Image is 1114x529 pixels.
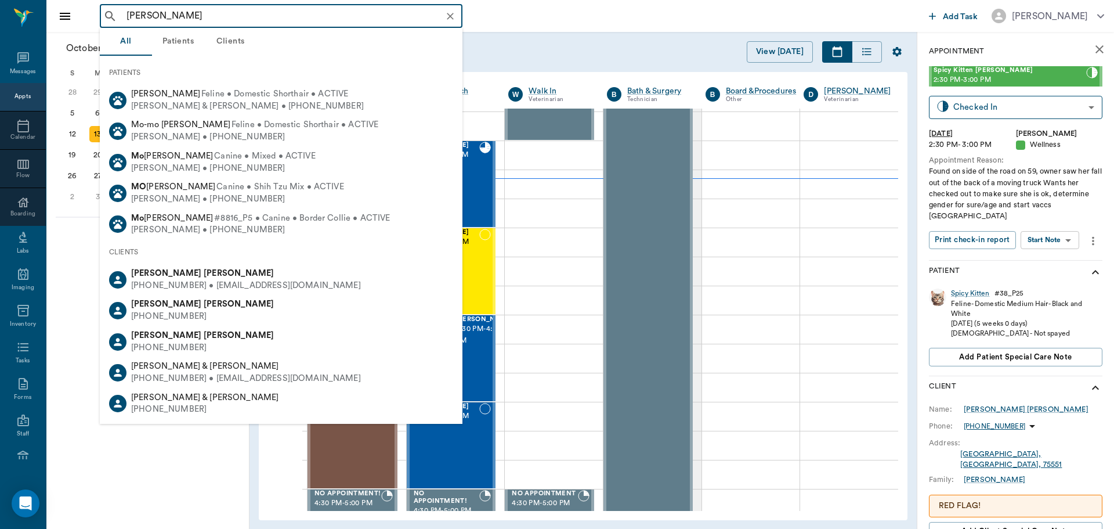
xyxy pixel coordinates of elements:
[934,67,1086,74] span: Spicy Kitten [PERSON_NAME]
[12,490,39,517] div: Open Intercom Messenger
[951,329,1102,339] div: [DEMOGRAPHIC_DATA] - Not spayed
[122,8,459,24] input: Search
[64,40,104,56] span: October
[451,315,496,402] div: NOT_CONFIRMED, 3:30 PM - 4:00 PM
[929,231,1016,249] button: Print check-in report
[131,152,213,160] span: [PERSON_NAME]
[15,92,31,101] div: Appts
[17,430,29,438] div: Staff
[131,214,213,222] span: [PERSON_NAME]
[64,189,81,205] div: Sunday, November 2, 2025
[951,289,990,298] a: Spicy Kitten
[64,84,81,100] div: Sunday, September 28, 2025
[17,247,29,255] div: Labs
[414,505,480,517] span: 4:30 PM - 5:00 PM
[1012,9,1088,23] div: [PERSON_NAME]
[726,85,797,97] a: Board &Procedures
[131,193,344,206] div: [PERSON_NAME] • [PHONE_NUMBER]
[89,147,106,163] div: Monday, October 20, 2025
[10,320,36,329] div: Inventory
[131,131,378,143] div: [PERSON_NAME] • [PHONE_NUMBER]
[131,280,361,292] div: [PHONE_NUMBER] • [EMAIL_ADDRESS][DOMAIN_NAME]
[12,283,34,292] div: Imaging
[131,362,278,370] span: [PERSON_NAME] & [PERSON_NAME]
[1088,265,1102,279] svg: show more
[131,120,230,129] span: Mo-mo [PERSON_NAME]
[1084,231,1102,251] button: more
[508,87,523,102] div: W
[10,67,37,76] div: Messages
[100,28,152,56] button: All
[951,299,1102,319] div: Feline - Domestic Medium Hair - Black and White
[308,402,397,489] div: NOT_CONFIRMED, 4:00 PM - 4:30 PM
[89,84,106,100] div: Monday, September 29, 2025
[747,41,813,63] button: View [DATE]
[131,404,278,416] div: [PHONE_NUMBER]
[1088,381,1102,395] svg: show more
[726,95,797,105] div: Other
[929,289,946,306] img: Profile Image
[204,300,274,308] b: [PERSON_NAME]
[529,95,589,105] div: Veterinarian
[964,474,1025,485] div: [PERSON_NAME]
[204,331,274,340] b: [PERSON_NAME]
[1016,128,1103,139] div: [PERSON_NAME]
[804,87,818,102] div: D
[929,166,1102,222] div: Found on side of the road on 59, owner saw her fall out of the back of a moving truck Wants her c...
[131,224,390,236] div: [PERSON_NAME] • [PHONE_NUMBER]
[512,490,578,498] span: NO APPOINTMENT
[929,265,960,279] p: Patient
[16,357,30,365] div: Tasks
[964,422,1025,431] p: [PHONE_NUMBER]
[414,490,480,505] span: NO APPOINTMENT!
[131,300,201,308] b: [PERSON_NAME]
[1028,233,1061,247] div: Start Note
[706,87,720,102] div: B
[512,498,578,509] span: 4:30 PM - 5:00 PM
[924,5,982,27] button: Add Task
[131,152,144,160] b: Mo
[951,319,1102,329] div: [DATE] (5 weeks 0 days)
[929,421,964,431] div: Phone:
[85,64,111,82] div: M
[824,85,891,97] a: [PERSON_NAME]
[994,289,1024,298] div: # 38_P25
[929,381,956,395] p: Client
[64,126,81,142] div: Sunday, October 12, 2025
[131,373,361,385] div: [PHONE_NUMBER] • [EMAIL_ADDRESS][DOMAIN_NAME]
[953,100,1084,114] div: Checked In
[64,147,81,163] div: Sunday, October 19, 2025
[929,139,1016,150] div: 2:30 PM - 3:00 PM
[216,181,344,193] span: Canine • Shih Tzu Mix • ACTIVE
[131,342,274,354] div: [PHONE_NUMBER]
[131,182,146,191] b: MO
[131,393,278,402] span: [PERSON_NAME] & [PERSON_NAME]
[456,316,514,323] span: [PERSON_NAME]
[64,105,81,121] div: Sunday, October 5, 2025
[64,168,81,184] div: Sunday, October 26, 2025
[959,351,1072,364] span: Add patient Special Care Note
[456,323,514,347] span: 3:30 PM - 4:00 PM
[131,311,274,323] div: [PHONE_NUMBER]
[934,74,1086,86] span: 2:30 PM - 3:00 PM
[627,95,688,105] div: Technician
[89,126,106,142] div: Today, Monday, October 13, 2025
[964,404,1088,415] a: [PERSON_NAME] [PERSON_NAME]
[100,240,462,264] div: CLIENTS
[1088,38,1111,61] button: close
[1016,139,1103,150] div: Wellness
[607,87,621,102] div: B
[314,490,381,498] span: NO APPOINTMENT!
[627,85,688,97] a: Bath & Surgery
[89,189,106,205] div: Monday, November 3, 2025
[939,500,1093,512] p: RED FLAG!
[214,213,390,225] span: #8816_P5 • Canine • Border Collie • ACTIVE
[131,331,201,340] b: [PERSON_NAME]
[201,88,348,100] span: Feline • Domestic Shorthair • ACTIVE
[529,85,589,97] a: Walk In
[131,100,364,113] div: [PERSON_NAME] & [PERSON_NAME] • [PHONE_NUMBER]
